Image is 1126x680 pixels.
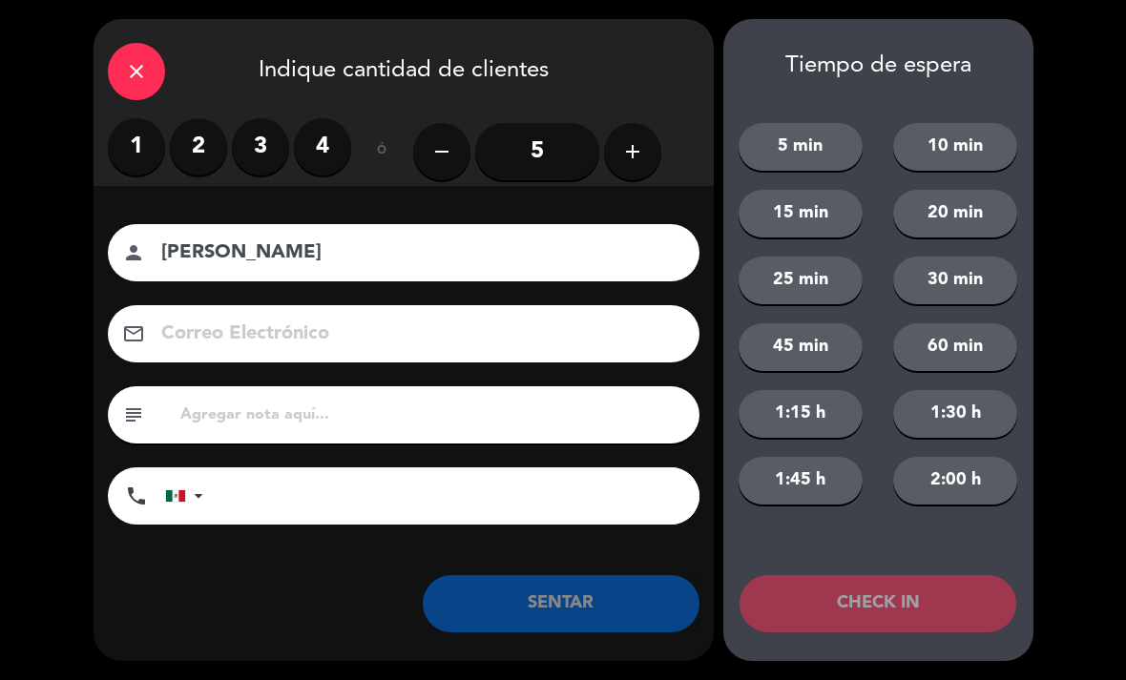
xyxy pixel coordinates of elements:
[166,468,210,524] div: Mexico (México): +52
[621,140,644,163] i: add
[893,457,1017,505] button: 2:00 h
[94,19,714,118] div: Indique cantidad de clientes
[108,118,165,175] label: 1
[125,484,148,507] i: phone
[739,123,863,171] button: 5 min
[739,390,863,438] button: 1:15 h
[893,190,1017,237] button: 20 min
[740,575,1016,632] button: CHECK IN
[122,241,145,264] i: person
[125,60,148,83] i: close
[739,457,863,505] button: 1:45 h
[351,118,413,185] div: ó
[893,390,1017,438] button: 1:30 h
[170,118,227,175] label: 2
[122,403,145,426] i: subject
[232,118,289,175] label: 3
[739,323,863,371] button: 45 min
[122,322,145,345] i: email
[178,402,685,428] input: Agregar nota aquí...
[413,123,470,180] button: remove
[159,237,675,270] input: Nombre del cliente
[294,118,351,175] label: 4
[430,140,453,163] i: remove
[739,257,863,304] button: 25 min
[723,52,1033,80] div: Tiempo de espera
[159,318,675,351] input: Correo Electrónico
[604,123,661,180] button: add
[893,323,1017,371] button: 60 min
[739,190,863,237] button: 15 min
[893,123,1017,171] button: 10 min
[423,575,699,632] button: SENTAR
[893,257,1017,304] button: 30 min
